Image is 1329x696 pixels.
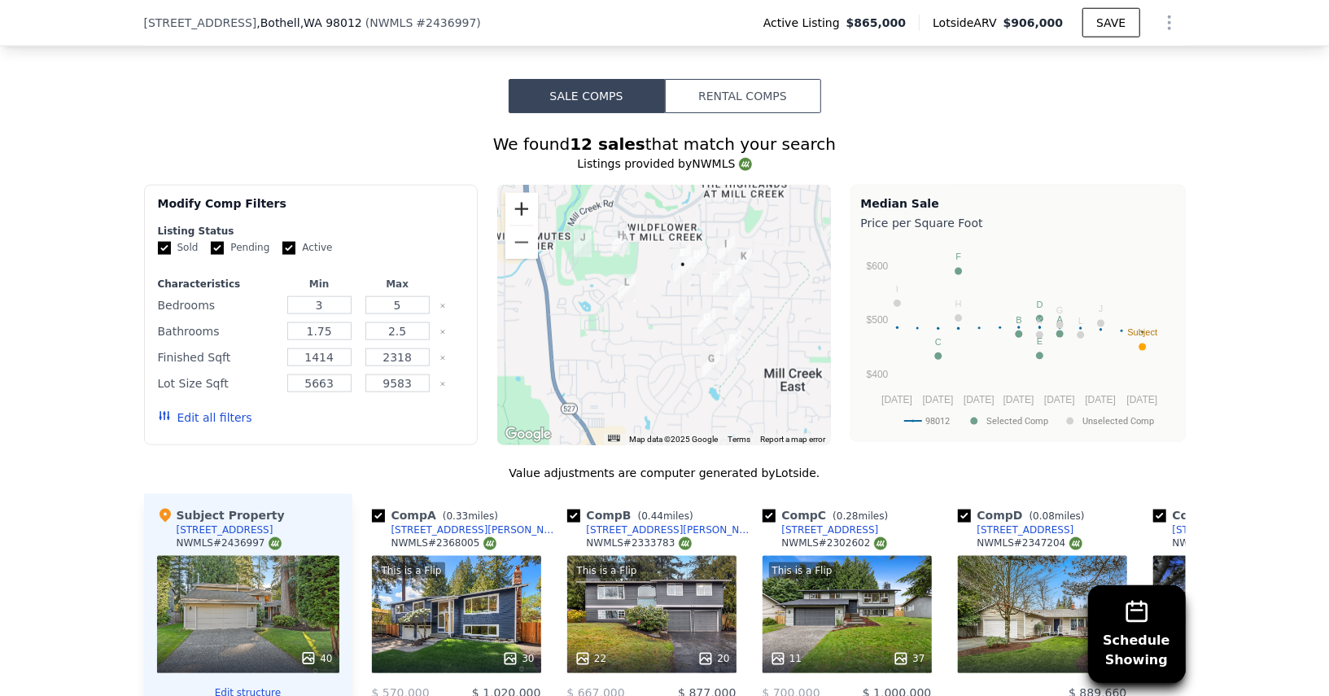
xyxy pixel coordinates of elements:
div: 2503 171st St SE [697,309,715,337]
div: Listings provided by NWMLS [144,155,1186,172]
div: 16633 23rd Ave SE [674,256,692,284]
button: Clear [439,381,446,387]
text: [DATE] [1003,394,1034,405]
div: Subject Property [157,507,285,523]
div: Price per Square Foot [861,212,1175,234]
div: NWMLS # 2333783 [587,536,692,550]
text: $400 [866,369,888,380]
div: Median Sale [861,195,1175,212]
div: Comp C [763,507,895,523]
div: 20 [697,650,729,667]
div: Bathrooms [158,320,278,343]
input: Sold [158,242,171,255]
img: NWMLS Logo [679,537,692,550]
div: NWMLS # 2336441 [1173,536,1278,550]
span: NWMLS [369,16,413,29]
text: [DATE] [964,394,995,405]
div: 22 [575,650,606,667]
div: Comp A [372,507,505,523]
div: Bedrooms [158,294,278,317]
div: [STREET_ADDRESS] [1173,523,1270,536]
text: $500 [866,315,888,326]
span: 0.28 [837,510,859,522]
button: Show Options [1153,7,1186,39]
div: NWMLS # 2302602 [782,536,887,550]
input: Active [282,242,295,255]
text: [DATE] [881,394,912,405]
button: Rental Comps [665,79,821,113]
span: Map data ©2025 Google [630,435,719,444]
span: , Bothell [256,15,362,31]
img: NWMLS Logo [874,537,887,550]
span: $865,000 [846,15,907,31]
div: Comp B [567,507,700,523]
div: [STREET_ADDRESS] [977,523,1074,536]
text: 98012 [925,416,950,427]
div: 2517 Valley Circle Dr [702,351,720,379]
img: Google [501,424,555,445]
text: E [1036,337,1042,347]
div: Listing Status [158,225,464,238]
text: $600 [866,260,888,272]
span: Active Listing [763,15,846,31]
input: Pending [211,242,224,255]
a: [STREET_ADDRESS] [763,523,879,536]
span: 0.08 [1033,510,1055,522]
img: NWMLS Logo [739,158,752,171]
div: 40 [300,650,332,667]
div: 30 [502,650,534,667]
div: 16609 28th Dr SE [735,248,753,276]
button: Clear [439,303,446,309]
div: This is a Flip [769,562,836,579]
span: ( miles) [632,510,700,522]
div: NWMLS # 2347204 [977,536,1082,550]
span: 0.33 [447,510,469,522]
a: Open this area in Google Maps (opens a new window) [501,424,555,445]
button: Keyboard shortcuts [608,435,619,442]
div: [STREET_ADDRESS] [782,523,879,536]
button: ScheduleShowing [1088,585,1186,683]
div: A chart. [861,234,1175,438]
label: Sold [158,241,199,255]
div: 17208 29th Dr SE [724,330,741,358]
text: I [896,284,898,294]
a: [STREET_ADDRESS] [958,523,1074,536]
span: ( miles) [436,510,505,522]
text: Unselected Comp [1082,416,1154,427]
span: [STREET_ADDRESS] [144,15,257,31]
div: Comp D [958,507,1091,523]
div: ( ) [365,15,481,31]
div: This is a Flip [378,562,445,579]
div: NWMLS # 2436997 [177,536,282,550]
div: NWMLS # 2368005 [391,536,496,550]
text: F [955,252,961,262]
span: ( miles) [1023,510,1091,522]
span: $906,000 [1003,16,1064,29]
button: Sale Comps [509,79,665,113]
img: NWMLS Logo [1069,537,1082,550]
label: Active [282,241,332,255]
div: 16419 18th Dr SE [612,227,630,255]
div: Lot Size Sqft [158,372,278,395]
text: J [1098,304,1103,314]
div: Characteristics [158,278,278,291]
a: [STREET_ADDRESS] [1153,523,1270,536]
div: Finished Sqft [158,346,278,369]
img: NWMLS Logo [483,537,496,550]
text: A [1056,315,1063,325]
button: SAVE [1082,8,1139,37]
a: Terms (opens in new tab) [728,435,751,444]
button: Edit all filters [158,409,252,426]
span: # 2436997 [416,16,476,29]
text: B [1016,315,1021,325]
button: Zoom out [505,226,538,259]
button: Clear [439,355,446,361]
a: Report a map error [761,435,826,444]
text: [DATE] [1126,394,1157,405]
span: 0.44 [641,510,663,522]
div: 11 [770,650,802,667]
div: 1826 168th Pl SE [618,274,636,302]
text: [DATE] [1085,394,1116,405]
div: Max [361,278,433,291]
text: G [1056,306,1064,316]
